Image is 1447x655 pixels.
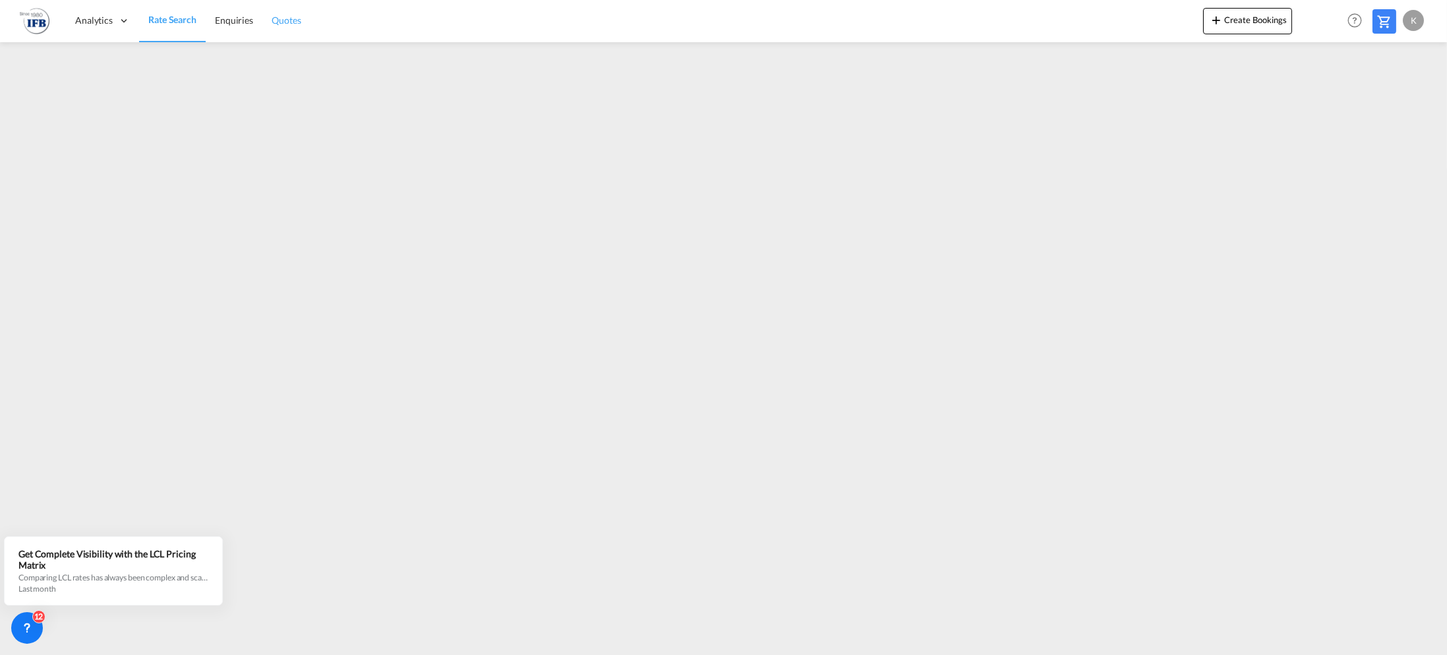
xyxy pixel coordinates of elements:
span: Help [1344,9,1366,32]
span: Rate Search [148,14,196,25]
img: 2b726980256c11eeaa87296e05903fd5.png [20,6,49,36]
span: Enquiries [215,15,253,26]
span: Analytics [75,14,113,27]
md-icon: icon-plus 400-fg [1208,12,1224,28]
span: Quotes [272,15,301,26]
button: icon-plus 400-fgCreate Bookings [1203,8,1292,34]
div: K [1403,10,1424,31]
div: Help [1344,9,1373,33]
